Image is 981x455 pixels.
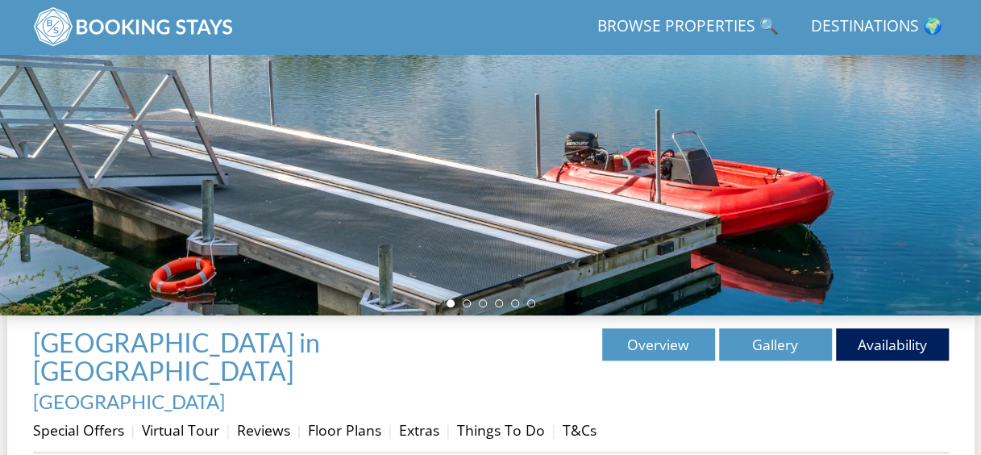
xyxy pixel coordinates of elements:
[591,9,785,45] a: Browse Properties 🔍
[836,328,949,361] a: Availability
[33,327,320,386] a: [GEOGRAPHIC_DATA] in [GEOGRAPHIC_DATA]
[33,6,235,47] img: BookingStays
[308,420,381,440] a: Floor Plans
[719,328,832,361] a: Gallery
[457,420,545,440] a: Things To Do
[142,420,219,440] a: Virtual Tour
[237,420,290,440] a: Reviews
[33,390,225,413] a: [GEOGRAPHIC_DATA]
[804,9,949,45] a: Destinations 🌍
[602,328,715,361] a: Overview
[399,420,439,440] a: Extras
[33,420,124,440] a: Special Offers
[563,420,596,440] a: T&Cs
[33,361,306,413] span: -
